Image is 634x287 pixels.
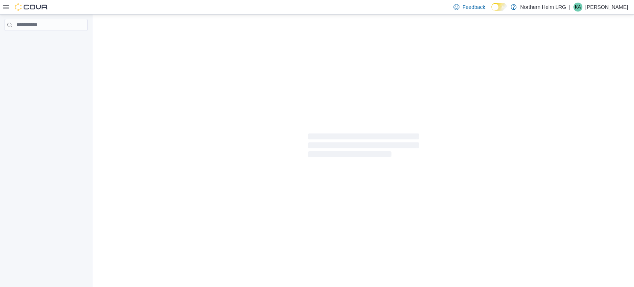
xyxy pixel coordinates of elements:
[569,3,570,12] p: |
[4,32,88,50] nav: Complex example
[573,3,582,12] div: Kyle Agnew
[575,3,581,12] span: KA
[308,135,419,159] span: Loading
[585,3,628,12] p: [PERSON_NAME]
[15,3,48,11] img: Cova
[520,3,566,12] p: Northern Helm LRG
[462,3,485,11] span: Feedback
[491,3,507,11] input: Dark Mode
